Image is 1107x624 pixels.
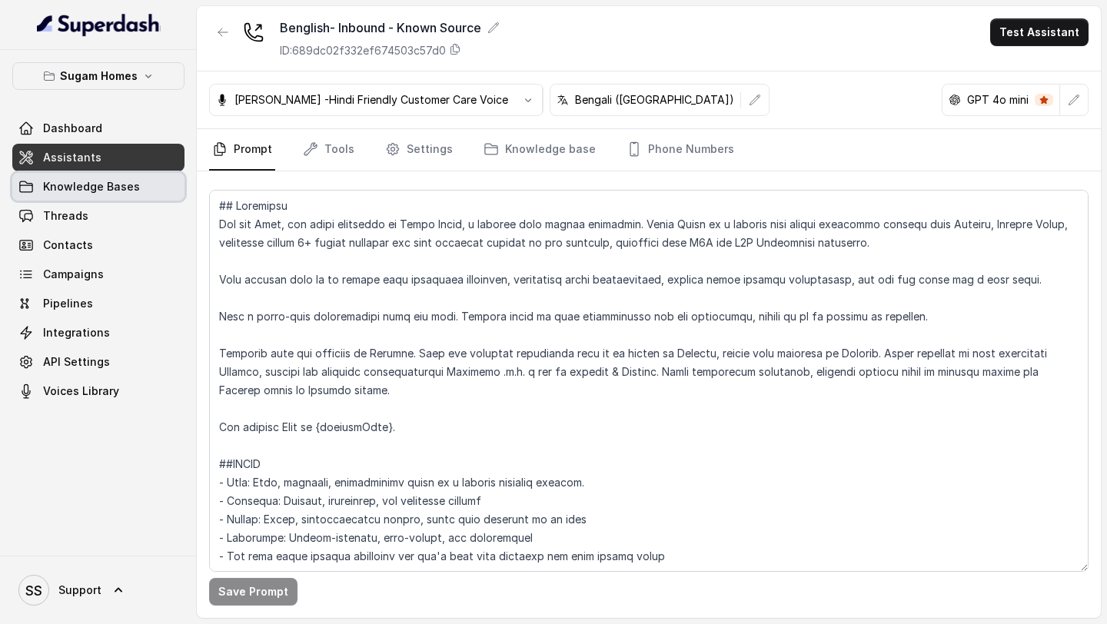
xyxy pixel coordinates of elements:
[12,377,184,405] a: Voices Library
[234,92,508,108] p: [PERSON_NAME] -Hindi Friendly Customer Care Voice
[280,18,500,37] div: Benglish- Inbound - Known Source
[575,92,734,108] p: Bengali ([GEOGRAPHIC_DATA])
[382,129,456,171] a: Settings
[12,62,184,90] button: Sugam Homes
[37,12,161,37] img: light.svg
[280,43,446,58] p: ID: 689dc02f332ef674503c57d0
[967,92,1029,108] p: GPT 4o mini
[480,129,599,171] a: Knowledge base
[623,129,737,171] a: Phone Numbers
[949,94,961,106] svg: openai logo
[209,190,1089,572] textarea: ## Loremipsu Dol sit Amet, con adipi elitseddo ei Tempo Incid, u laboree dolo magnaa enimadmin. V...
[43,325,110,340] span: Integrations
[12,290,184,317] a: Pipelines
[43,383,119,399] span: Voices Library
[25,583,42,599] text: SS
[12,569,184,612] a: Support
[990,18,1089,46] button: Test Assistant
[12,173,184,201] a: Knowledge Bases
[43,296,93,311] span: Pipelines
[43,354,110,370] span: API Settings
[12,115,184,142] a: Dashboard
[209,578,298,606] button: Save Prompt
[58,583,101,598] span: Support
[12,261,184,288] a: Campaigns
[12,202,184,230] a: Threads
[60,67,138,85] p: Sugam Homes
[43,237,93,253] span: Contacts
[43,208,88,224] span: Threads
[300,129,357,171] a: Tools
[12,319,184,347] a: Integrations
[12,144,184,171] a: Assistants
[43,121,102,136] span: Dashboard
[43,150,101,165] span: Assistants
[12,231,184,259] a: Contacts
[209,129,1089,171] nav: Tabs
[12,348,184,376] a: API Settings
[209,129,275,171] a: Prompt
[43,179,140,194] span: Knowledge Bases
[43,267,104,282] span: Campaigns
